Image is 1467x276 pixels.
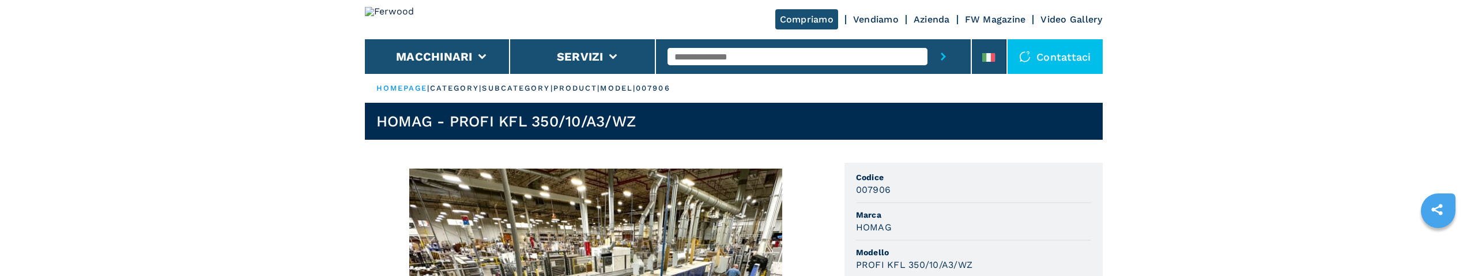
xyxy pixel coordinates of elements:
[914,14,950,25] a: Azienda
[376,84,428,92] a: HOMEPAGE
[856,209,1091,221] span: Marca
[1418,224,1458,267] iframe: Chat
[636,83,670,94] p: 007906
[856,171,1091,183] span: Codice
[1019,51,1031,62] img: Contattaci
[856,221,892,234] h3: HOMAG
[775,9,838,29] a: Compriamo
[927,39,959,74] button: submit-button
[376,112,636,130] h1: HOMAG - PROFI KFL 350/10/A3/WZ
[856,258,973,271] h3: PROFI KFL 350/10/A3/WZ
[430,83,482,94] p: category |
[965,14,1026,25] a: FW Magazine
[557,50,604,64] button: Servizi
[856,247,1091,258] span: Modello
[1423,195,1451,224] a: sharethis
[396,50,473,64] button: Macchinari
[1008,39,1103,74] div: Contattaci
[853,14,899,25] a: Vendiamo
[427,84,429,92] span: |
[482,83,553,94] p: subcategory |
[856,183,891,196] h3: 007906
[553,83,601,94] p: product |
[1040,14,1102,25] a: Video Gallery
[600,83,636,94] p: model |
[365,7,448,32] img: Ferwood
